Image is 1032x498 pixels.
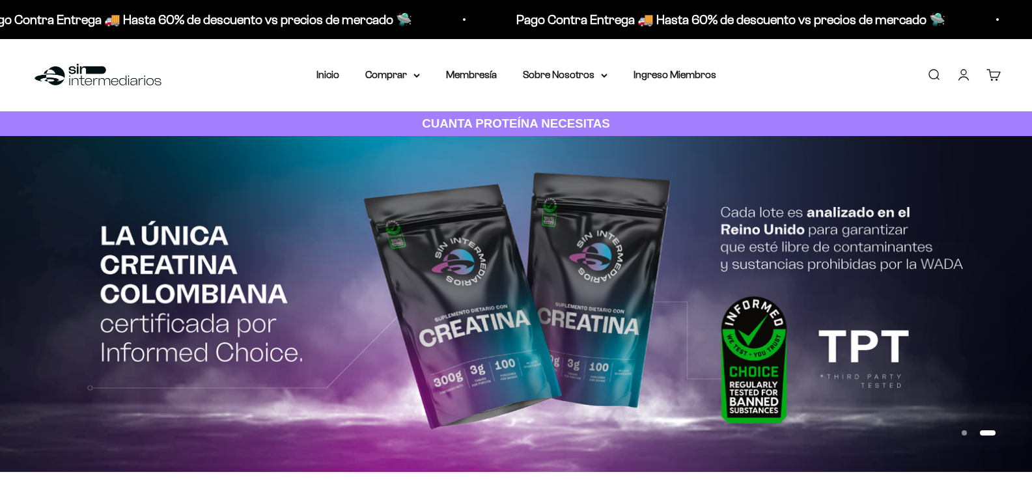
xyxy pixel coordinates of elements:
a: Ingreso Miembros [634,69,716,80]
summary: Comprar [365,66,420,83]
strong: CUANTA PROTEÍNA NECESITAS [422,117,610,130]
p: Pago Contra Entrega 🚚 Hasta 60% de descuento vs precios de mercado 🛸 [507,9,936,30]
a: Inicio [316,69,339,80]
a: Membresía [446,69,497,80]
summary: Sobre Nosotros [523,66,607,83]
